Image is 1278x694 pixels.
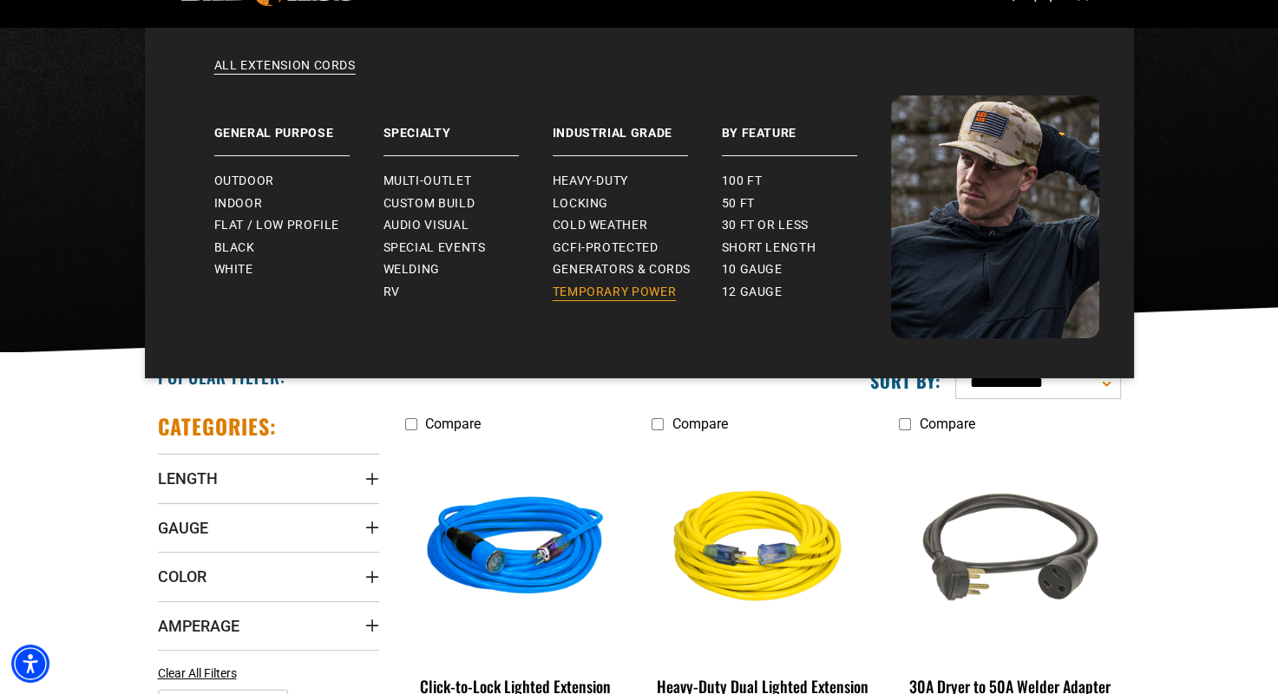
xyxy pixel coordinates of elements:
[653,449,872,649] img: yellow
[383,259,553,281] a: Welding
[383,170,553,193] a: Multi-Outlet
[722,262,783,278] span: 10 gauge
[553,170,722,193] a: Heavy-Duty
[722,237,891,259] a: Short Length
[919,416,974,432] span: Compare
[553,173,628,189] span: Heavy-Duty
[158,601,379,650] summary: Amperage
[722,285,783,300] span: 12 gauge
[214,262,253,278] span: White
[180,57,1099,95] a: All Extension Cords
[406,449,625,649] img: blue
[383,240,486,256] span: Special Events
[899,678,1120,694] div: 30A Dryer to 50A Welder Adapter
[553,240,659,256] span: GCFI-Protected
[672,416,727,432] span: Compare
[383,193,553,215] a: Custom Build
[722,173,763,189] span: 100 ft
[425,416,481,432] span: Compare
[158,468,218,488] span: Length
[158,665,244,683] a: Clear All Filters
[158,552,379,600] summary: Color
[553,259,722,281] a: Generators & Cords
[722,259,891,281] a: 10 gauge
[214,237,383,259] a: Black
[214,193,383,215] a: Indoor
[383,218,469,233] span: Audio Visual
[553,281,722,304] a: Temporary Power
[553,193,722,215] a: Locking
[158,666,237,680] span: Clear All Filters
[553,196,608,212] span: Locking
[158,503,379,552] summary: Gauge
[722,95,891,156] a: By Feature
[722,218,809,233] span: 30 ft or less
[553,218,648,233] span: Cold Weather
[383,281,553,304] a: RV
[158,616,239,636] span: Amperage
[214,173,274,189] span: Outdoor
[553,262,691,278] span: Generators & Cords
[214,170,383,193] a: Outdoor
[158,413,278,440] h2: Categories:
[11,645,49,683] div: Accessibility Menu
[553,214,722,237] a: Cold Weather
[383,285,400,300] span: RV
[158,454,379,502] summary: Length
[158,365,285,388] h2: Popular Filter:
[901,449,1119,649] img: black
[383,237,553,259] a: Special Events
[722,170,891,193] a: 100 ft
[214,196,263,212] span: Indoor
[553,237,722,259] a: GCFI-Protected
[722,193,891,215] a: 50 ft
[214,240,255,256] span: Black
[158,518,208,538] span: Gauge
[383,214,553,237] a: Audio Visual
[891,95,1099,338] img: Bad Ass Extension Cords
[383,262,440,278] span: Welding
[553,285,677,300] span: Temporary Power
[722,196,755,212] span: 50 ft
[722,240,816,256] span: Short Length
[553,95,722,156] a: Industrial Grade
[214,214,383,237] a: Flat / Low Profile
[214,218,340,233] span: Flat / Low Profile
[383,95,553,156] a: Specialty
[722,281,891,304] a: 12 gauge
[214,259,383,281] a: White
[158,566,206,586] span: Color
[214,95,383,156] a: General Purpose
[383,196,475,212] span: Custom Build
[383,173,472,189] span: Multi-Outlet
[722,214,891,237] a: 30 ft or less
[870,370,941,392] label: Sort by:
